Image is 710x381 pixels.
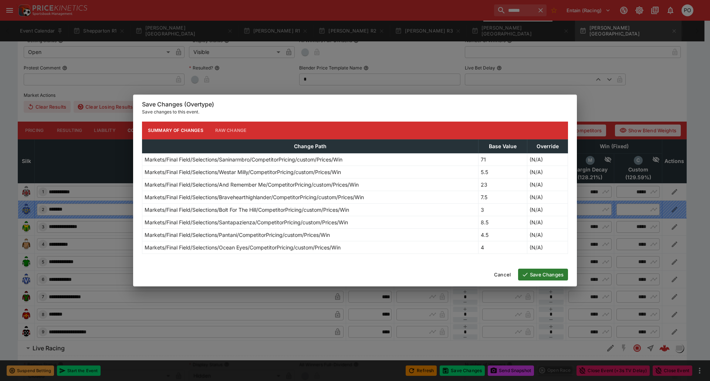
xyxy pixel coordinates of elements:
[479,191,527,203] td: 7.5
[145,156,342,163] p: Markets/Final Field/Selections/Saninarmbro/CompetitorPricing/custom/Prices/Win
[479,228,527,241] td: 4.5
[479,216,527,228] td: 8.5
[527,153,568,166] td: (N/A)
[527,191,568,203] td: (N/A)
[142,108,568,116] p: Save changes to this event.
[145,193,364,201] p: Markets/Final Field/Selections/Bravehearthighlander/CompetitorPricing/custom/Prices/Win
[479,153,527,166] td: 71
[209,122,253,139] button: Raw Change
[145,231,330,239] p: Markets/Final Field/Selections/Pantani/CompetitorPricing/custom/Prices/Win
[527,178,568,191] td: (N/A)
[479,203,527,216] td: 3
[479,178,527,191] td: 23
[142,139,479,153] th: Change Path
[527,166,568,178] td: (N/A)
[527,139,568,153] th: Override
[479,166,527,178] td: 5.5
[142,101,568,108] h6: Save Changes (Overtype)
[527,228,568,241] td: (N/A)
[145,181,359,188] p: Markets/Final Field/Selections/And Remember Me/CompetitorPricing/custom/Prices/Win
[145,206,349,214] p: Markets/Final Field/Selections/Bolt For The Hill/CompetitorPricing/custom/Prices/Win
[145,244,341,251] p: Markets/Final Field/Selections/Ocean Eyes/CompetitorPricing/custom/Prices/Win
[527,216,568,228] td: (N/A)
[142,122,209,139] button: Summary of Changes
[518,269,568,280] button: Save Changes
[145,168,341,176] p: Markets/Final Field/Selections/Westar Milly/CompetitorPricing/custom/Prices/Win
[145,218,348,226] p: Markets/Final Field/Selections/Santapazienza/CompetitorPricing/custom/Prices/Win
[490,269,515,280] button: Cancel
[479,241,527,254] td: 4
[527,241,568,254] td: (N/A)
[527,203,568,216] td: (N/A)
[479,139,527,153] th: Base Value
